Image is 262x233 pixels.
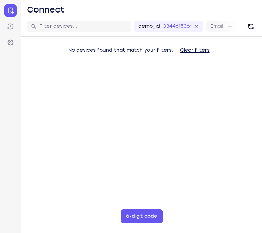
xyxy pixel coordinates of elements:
[245,21,256,32] button: Refresh
[39,23,127,30] input: Filter devices...
[68,47,173,53] span: No devices found that match your filters.
[210,23,223,30] label: Email
[4,36,17,49] a: Settings
[4,4,17,17] a: Connect
[138,23,160,30] label: demo_id
[4,20,17,33] a: Sessions
[27,4,65,15] h1: Connect
[121,209,163,223] button: 6-digit code
[175,43,215,57] button: Clear filters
